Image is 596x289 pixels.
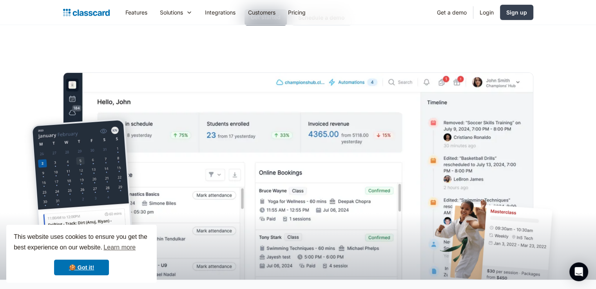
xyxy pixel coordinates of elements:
div: cookieconsent [6,225,157,283]
span: This website uses cookies to ensure you get the best experience on our website. [14,232,149,253]
a: home [63,7,110,18]
a: Sign up [500,5,533,20]
div: Sign up [506,8,527,16]
a: Customers [242,4,282,21]
a: Get a demo [431,4,473,21]
a: learn more about cookies [102,242,137,253]
a: Integrations [199,4,242,21]
div: Solutions [160,8,183,16]
a: Login [473,4,500,21]
a: dismiss cookie message [54,260,109,275]
div: Solutions [154,4,199,21]
div: Open Intercom Messenger [569,262,588,281]
a: Features [119,4,154,21]
a: Pricing [282,4,312,21]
